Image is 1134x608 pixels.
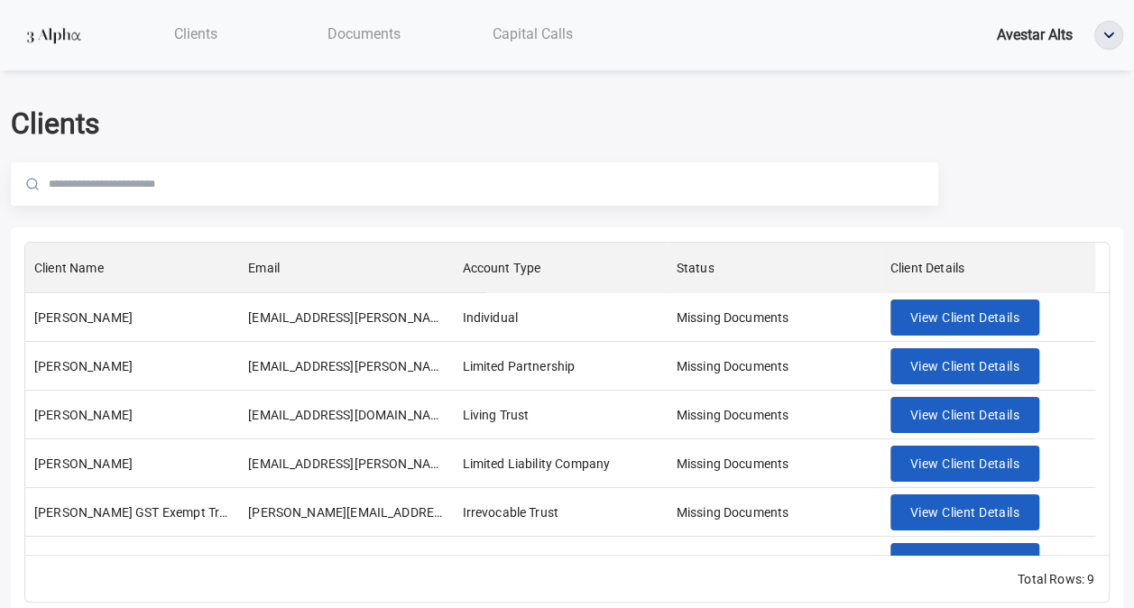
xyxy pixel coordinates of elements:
[997,26,1073,43] span: Avestar Alts
[890,348,1039,385] button: View Client Details
[174,25,217,42] span: Clients
[26,178,39,190] img: Magnifier
[1095,22,1122,49] img: ellipse
[248,243,280,293] div: Email
[677,357,789,375] div: Missing Documents
[22,19,86,51] img: logo
[890,543,1039,580] button: View Client Details
[462,357,575,375] div: Limited Partnership
[668,243,881,293] div: Status
[34,503,230,521] div: Winston Z Ibrahim GST Exempt Trust UAD 12/14/12
[890,494,1039,531] button: View Client Details
[34,243,104,293] div: Client Name
[111,15,280,52] a: Clients
[462,552,558,570] div: Irrevocable Trust
[493,25,573,42] span: Capital Calls
[677,455,789,473] div: Missing Documents
[34,309,133,327] div: Rupa Rajopadhye
[462,243,540,293] div: Account Type
[280,15,448,52] a: Documents
[327,25,401,42] span: Documents
[462,309,518,327] div: Individual
[677,243,715,293] div: Status
[248,406,444,424] div: SANJIVSJAIN2021@GMAIL.COM
[677,406,789,424] div: Missing Documents
[890,299,1039,336] button: View Client Details
[1018,570,1094,588] div: Total Rows: 9
[462,503,558,521] div: Irrevocable Trust
[910,550,1019,573] span: View Client Details
[248,552,444,570] div: subhashankar2017@gmail.com
[910,502,1019,524] span: View Client Details
[677,552,789,570] div: Missing Documents
[239,243,453,293] div: Email
[248,503,444,521] div: megan.rosini@jtcgroup.com
[462,455,610,473] div: Limited Liability Company
[677,503,789,521] div: Missing Documents
[34,406,133,424] div: SANJIV JAIN
[462,406,529,424] div: Living Trust
[248,357,444,375] div: GIRISH@GAITONDE.NET
[890,397,1039,434] button: View Client Details
[34,455,133,473] div: SATYANARAYANA PEMMARAJU
[910,453,1019,475] span: View Client Details
[890,446,1039,483] button: View Client Details
[677,309,789,327] div: Missing Documents
[910,307,1019,329] span: View Client Details
[910,355,1019,378] span: View Client Details
[881,243,1095,293] div: Client Details
[448,15,617,52] a: Capital Calls
[248,455,444,473] div: satya.pemmaraju@gmail.com
[1094,21,1123,50] button: ellipse
[34,552,207,570] div: RAJAGOPALAN 2019 TRUST
[910,404,1019,427] span: View Client Details
[453,243,667,293] div: Account Type
[11,106,1123,141] h2: Clients
[34,357,133,375] div: Girish Gaitonde
[890,243,964,293] div: Client Details
[248,309,444,327] div: RUPA.RAJOPADHYE@GMAIL.COM
[25,243,239,293] div: Client Name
